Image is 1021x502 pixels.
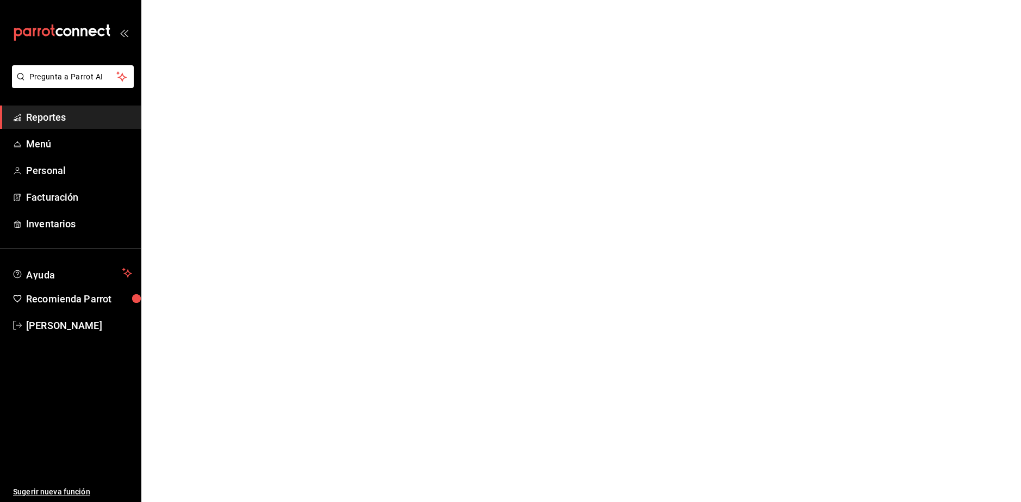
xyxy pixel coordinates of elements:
span: Inventarios [26,216,132,231]
span: Pregunta a Parrot AI [29,71,117,83]
span: Facturación [26,190,132,204]
span: Ayuda [26,267,118,280]
span: Menú [26,137,132,151]
span: Recomienda Parrot [26,292,132,306]
button: Pregunta a Parrot AI [12,65,134,88]
span: Reportes [26,110,132,125]
span: [PERSON_NAME] [26,318,132,333]
a: Pregunta a Parrot AI [8,79,134,90]
span: Personal [26,163,132,178]
button: open_drawer_menu [120,28,128,37]
span: Sugerir nueva función [13,486,132,498]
